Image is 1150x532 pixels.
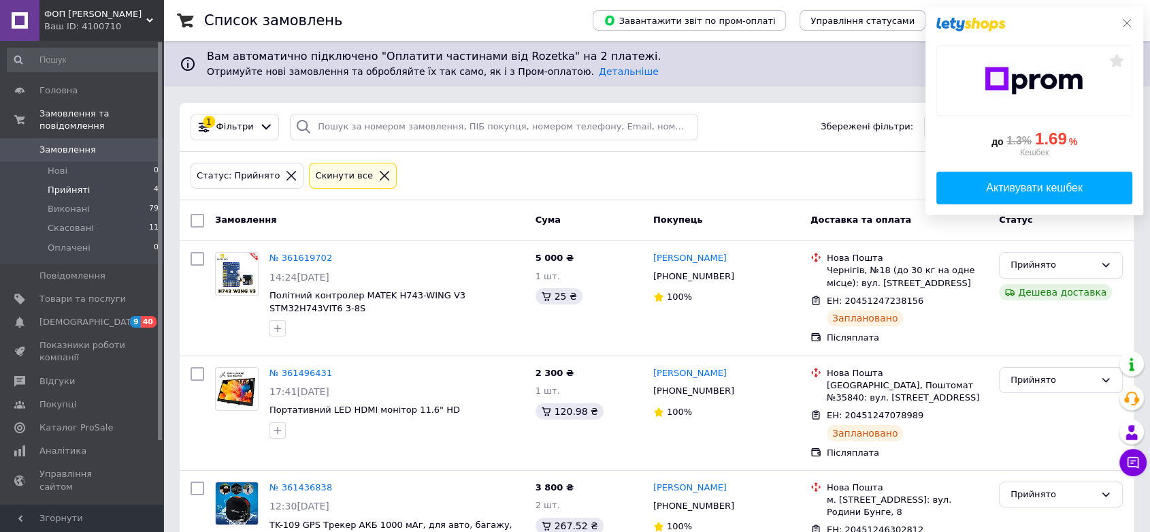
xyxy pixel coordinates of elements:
span: 100% [667,407,692,417]
span: Завантажити звіт по пром-оплаті [604,14,775,27]
div: [PHONE_NUMBER] [651,268,737,285]
span: Фільтри [216,121,254,134]
div: [PHONE_NUMBER] [651,497,737,515]
a: Фото товару [215,367,259,411]
span: 2 300 ₴ [536,368,574,378]
span: 79 [149,203,159,215]
span: Доставка та оплата [810,215,911,225]
a: [PERSON_NAME] [653,482,727,495]
span: Замовлення та повідомлення [39,108,163,132]
span: Прийняті [48,184,90,196]
span: 17:41[DATE] [269,386,329,397]
span: Виконані [48,203,90,215]
span: Повідомлення [39,270,105,282]
span: Аналітика [39,445,86,457]
div: Нова Пошта [827,482,988,494]
input: Пошук за номером замовлення, ПІБ покупця, номером телефону, Email, номером накладної [290,114,698,140]
span: 2 шт. [536,500,560,510]
span: 0 [154,165,159,177]
img: Фото товару [216,253,258,294]
span: Гаманець компанії [39,504,126,529]
span: 11 [149,222,159,234]
span: Отримуйте нові замовлення та обробляйте їх так само, як і з Пром-оплатою. [207,66,659,77]
div: Нова Пошта [827,367,988,379]
span: ЕН: 20451247238156 [827,296,923,306]
a: Портативний LED HDMI монітор 11.6" HD [269,405,460,415]
div: Ваш ID: 4100710 [44,20,163,33]
div: Прийнято [1011,258,1095,272]
img: Фото товару [216,371,258,406]
div: м. [STREET_ADDRESS]: вул. Родини Бунге, 8 [827,494,988,518]
span: 40 [141,316,157,328]
img: Фото товару [216,482,258,525]
button: Завантажити звіт по пром-оплаті [593,10,786,31]
h1: Список замовлень [204,12,342,29]
span: Замовлення [215,215,276,225]
a: Фото товару [215,252,259,296]
span: Замовлення [39,144,96,156]
a: [PERSON_NAME] [653,252,727,265]
span: Каталог ProSale [39,422,113,434]
div: Післяплата [827,332,988,344]
span: 100% [667,521,692,531]
a: № 361436838 [269,482,332,492]
span: Покупці [39,398,76,411]
a: № 361496431 [269,368,332,378]
div: Статус: Прийнято [194,169,282,183]
button: Управління статусами [800,10,925,31]
span: Оплачені [48,242,91,254]
div: Заплановано [827,425,904,441]
span: Скасовані [48,222,94,234]
a: Фото товару [215,482,259,525]
span: 14:24[DATE] [269,272,329,283]
span: Вам автоматично підключено "Оплатити частинами від Rozetka" на 2 платежі. [207,49,1106,65]
a: Політний контролер MATEK H743-WING V3 STM32H743VIT6 3-8S [269,290,465,313]
span: [DEMOGRAPHIC_DATA] [39,316,140,328]
span: Управління сайтом [39,468,126,492]
div: Заплановано [827,310,904,326]
span: 4 [154,184,159,196]
span: Покупець [653,215,703,225]
span: 0 [154,242,159,254]
div: Чернігів, №18 (до 30 кг на одне місце): вул. [STREET_ADDRESS] [827,264,988,289]
div: 120.98 ₴ [536,403,604,420]
span: ЕН: 20451247078989 [827,410,923,420]
span: 100% [667,292,692,302]
button: Чат з покупцем [1119,449,1147,476]
div: Дешева доставка [999,284,1112,300]
span: Управління статусами [810,16,915,26]
span: 9 [130,316,141,328]
div: 1 [203,116,215,128]
div: [GEOGRAPHIC_DATA], Поштомат №35840: вул. [STREET_ADDRESS] [827,379,988,404]
span: 1 шт. [536,271,560,281]
span: Збережені фільтри: [821,121,913,134]
span: 1 шт. [536,386,560,396]
span: 12:30[DATE] [269,501,329,512]
span: Головна [39,84,78,97]
div: [PHONE_NUMBER] [651,382,737,400]
span: Товари та послуги [39,293,126,305]
span: Статус [999,215,1033,225]
span: Відгуки [39,375,75,388]
span: 3 800 ₴ [536,482,574,492]
a: № 361619702 [269,253,332,263]
input: Пошук [7,48,160,72]
span: 5 000 ₴ [536,253,574,263]
span: Показники роботи компанії [39,339,126,364]
div: Післяплата [827,447,988,459]
span: Cума [536,215,561,225]
div: Нова Пошта [827,252,988,264]
span: ФОП Ганжа [44,8,146,20]
a: Детальніше [599,66,659,77]
a: [PERSON_NAME] [653,367,727,380]
div: Прийнято [1011,488,1095,502]
div: Прийнято [1011,373,1095,388]
span: Нові [48,165,67,177]
div: Cкинути все [312,169,376,183]
div: 25 ₴ [536,288,582,304]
